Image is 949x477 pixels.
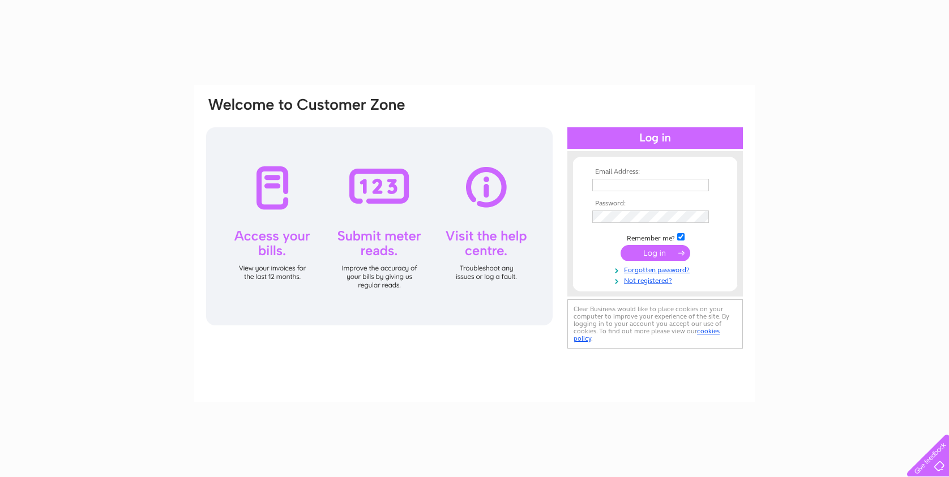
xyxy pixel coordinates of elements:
[589,168,721,176] th: Email Address:
[589,200,721,208] th: Password:
[567,299,743,349] div: Clear Business would like to place cookies on your computer to improve your experience of the sit...
[589,231,721,243] td: Remember me?
[592,274,721,285] a: Not registered?
[621,245,690,261] input: Submit
[574,327,720,342] a: cookies policy
[592,264,721,274] a: Forgotten password?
